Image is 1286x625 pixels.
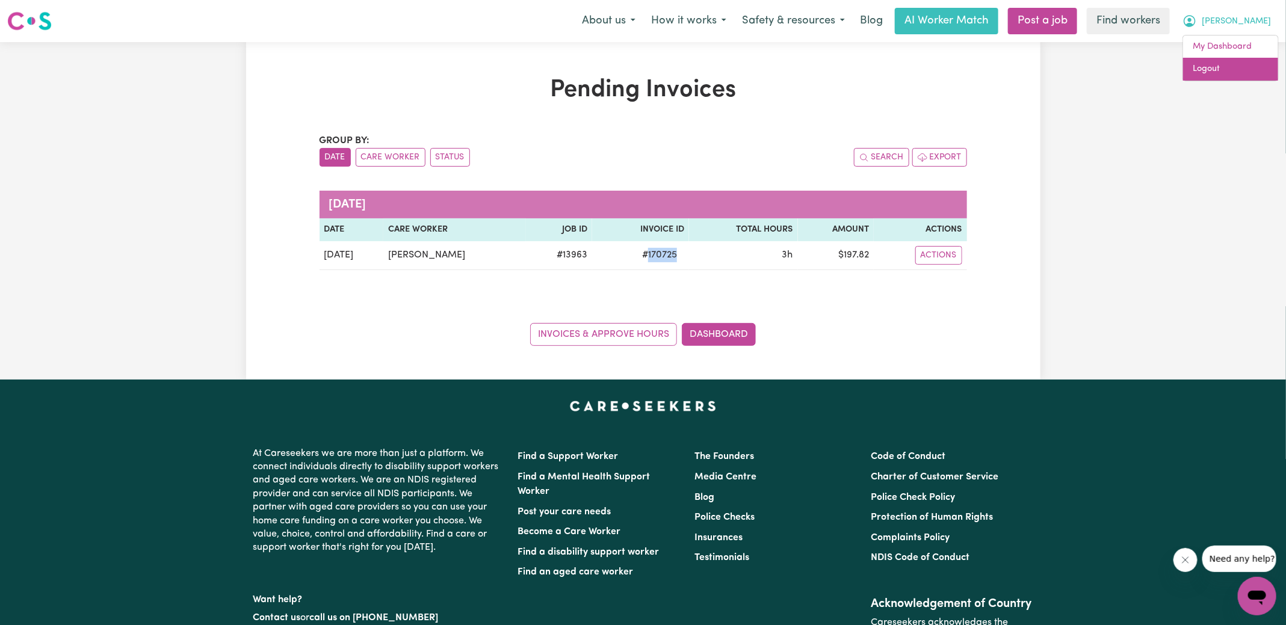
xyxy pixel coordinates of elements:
[682,323,756,346] a: Dashboard
[871,493,955,502] a: Police Check Policy
[694,472,756,482] a: Media Centre
[643,8,734,34] button: How it works
[518,567,634,577] a: Find an aged care worker
[1182,35,1279,81] div: My Account
[694,553,749,562] a: Testimonials
[518,507,611,517] a: Post your care needs
[1173,548,1198,572] iframe: Close message
[689,218,798,241] th: Total Hours
[694,533,743,543] a: Insurances
[1202,15,1271,28] span: [PERSON_NAME]
[518,547,660,557] a: Find a disability support worker
[798,241,874,270] td: $ 197.82
[874,218,966,241] th: Actions
[871,597,1033,611] h2: Acknowledgement of Country
[526,218,592,241] th: Job ID
[694,513,755,522] a: Police Checks
[383,218,526,241] th: Care Worker
[592,218,689,241] th: Invoice ID
[1238,577,1276,615] iframe: Button to launch messaging window
[912,148,967,167] button: Export
[871,553,969,562] a: NDIS Code of Conduct
[253,442,504,559] p: At Careseekers we are more than just a platform. We connect individuals directly to disability su...
[1202,546,1276,572] iframe: Message from company
[518,452,619,461] a: Find a Support Worker
[694,493,714,502] a: Blog
[253,588,504,606] p: Want help?
[1175,8,1279,34] button: My Account
[1183,58,1278,81] a: Logout
[734,8,853,34] button: Safety & resources
[430,148,470,167] button: sort invoices by paid status
[853,8,890,34] a: Blog
[915,246,962,265] button: Actions
[570,401,716,411] a: Careseekers home page
[7,7,52,35] a: Careseekers logo
[1008,8,1077,34] a: Post a job
[895,8,998,34] a: AI Worker Match
[854,148,909,167] button: Search
[320,241,384,270] td: [DATE]
[7,10,52,32] img: Careseekers logo
[635,248,684,262] span: # 170725
[871,452,945,461] a: Code of Conduct
[383,241,526,270] td: [PERSON_NAME]
[320,148,351,167] button: sort invoices by date
[253,613,301,623] a: Contact us
[518,527,621,537] a: Become a Care Worker
[1183,35,1278,58] a: My Dashboard
[356,148,425,167] button: sort invoices by care worker
[798,218,874,241] th: Amount
[871,513,993,522] a: Protection of Human Rights
[526,241,592,270] td: # 13963
[782,250,793,260] span: 3 hours
[320,191,967,218] caption: [DATE]
[530,323,677,346] a: Invoices & Approve Hours
[694,452,754,461] a: The Founders
[1087,8,1170,34] a: Find workers
[574,8,643,34] button: About us
[871,533,950,543] a: Complaints Policy
[320,76,967,105] h1: Pending Invoices
[871,472,998,482] a: Charter of Customer Service
[320,136,370,146] span: Group by:
[310,613,439,623] a: call us on [PHONE_NUMBER]
[518,472,651,496] a: Find a Mental Health Support Worker
[320,218,384,241] th: Date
